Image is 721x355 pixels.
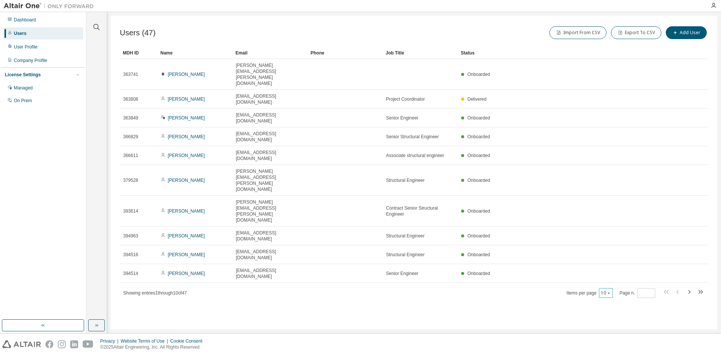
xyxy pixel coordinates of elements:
[386,270,418,276] span: Senior Engineer
[123,233,138,239] span: 394963
[468,115,490,121] span: Onboarded
[83,340,94,348] img: youtube.svg
[386,153,444,159] span: Associate structural engineer
[386,177,425,183] span: Structural Engineer
[236,131,304,143] span: [EMAIL_ADDRESS][DOMAIN_NAME]
[236,62,304,86] span: [PERSON_NAME][EMAIL_ADDRESS][PERSON_NAME][DOMAIN_NAME]
[666,26,707,39] button: Add User
[611,26,661,39] button: Export To CSV
[168,252,205,257] a: [PERSON_NAME]
[236,93,304,105] span: [EMAIL_ADDRESS][DOMAIN_NAME]
[620,288,655,298] span: Page n.
[549,26,606,39] button: Import From CSV
[2,340,41,348] img: altair_logo.svg
[311,47,380,59] div: Phone
[123,115,138,121] span: 363849
[168,233,205,239] a: [PERSON_NAME]
[567,288,613,298] span: Items per page
[45,340,53,348] img: facebook.svg
[14,17,36,23] div: Dashboard
[5,72,41,78] div: License Settings
[123,252,138,258] span: 394516
[386,205,454,217] span: Contract Senior Structural Engineer
[236,168,304,192] span: [PERSON_NAME][EMAIL_ADDRESS][PERSON_NAME][DOMAIN_NAME]
[235,47,305,59] div: Email
[170,338,207,344] div: Cookie Consent
[236,150,304,162] span: [EMAIL_ADDRESS][DOMAIN_NAME]
[386,134,439,140] span: Senior Structural Engineer
[168,115,205,121] a: [PERSON_NAME]
[468,178,490,183] span: Onboarded
[236,267,304,279] span: [EMAIL_ADDRESS][DOMAIN_NAME]
[236,199,304,223] span: [PERSON_NAME][EMAIL_ADDRESS][PERSON_NAME][DOMAIN_NAME]
[123,290,187,296] span: Showing entries 1 through 10 of 47
[123,47,154,59] div: MDH ID
[386,115,418,121] span: Senior Engineer
[168,97,205,102] a: [PERSON_NAME]
[121,338,170,344] div: Website Terms of Use
[14,44,38,50] div: User Profile
[168,271,205,276] a: [PERSON_NAME]
[100,338,121,344] div: Privacy
[386,96,425,102] span: Project Coordinator
[468,153,490,158] span: Onboarded
[386,233,425,239] span: Structural Engineer
[468,233,490,239] span: Onboarded
[14,85,33,91] div: Managed
[123,96,138,102] span: 363808
[123,134,138,140] span: 366829
[123,153,138,159] span: 366611
[468,134,490,139] span: Onboarded
[14,57,47,63] div: Company Profile
[120,29,155,37] span: Users (47)
[123,177,138,183] span: 379528
[468,252,490,257] span: Onboarded
[168,72,205,77] a: [PERSON_NAME]
[58,340,66,348] img: instagram.svg
[14,30,26,36] div: Users
[70,340,78,348] img: linkedin.svg
[468,271,490,276] span: Onboarded
[14,98,32,104] div: On Prem
[461,47,669,59] div: Status
[236,112,304,124] span: [EMAIL_ADDRESS][DOMAIN_NAME]
[168,208,205,214] a: [PERSON_NAME]
[160,47,229,59] div: Name
[468,97,487,102] span: Delivered
[168,134,205,139] a: [PERSON_NAME]
[100,344,207,350] p: © 2025 Altair Engineering, Inc. All Rights Reserved.
[168,153,205,158] a: [PERSON_NAME]
[168,178,205,183] a: [PERSON_NAME]
[123,208,138,214] span: 393614
[386,47,455,59] div: Job Title
[386,252,425,258] span: Structural Engineer
[468,208,490,214] span: Onboarded
[601,290,611,296] button: 10
[468,72,490,77] span: Onboarded
[4,2,98,10] img: Altair One
[236,230,304,242] span: [EMAIL_ADDRESS][DOMAIN_NAME]
[123,71,138,77] span: 363741
[123,270,138,276] span: 394514
[236,249,304,261] span: [EMAIL_ADDRESS][DOMAIN_NAME]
